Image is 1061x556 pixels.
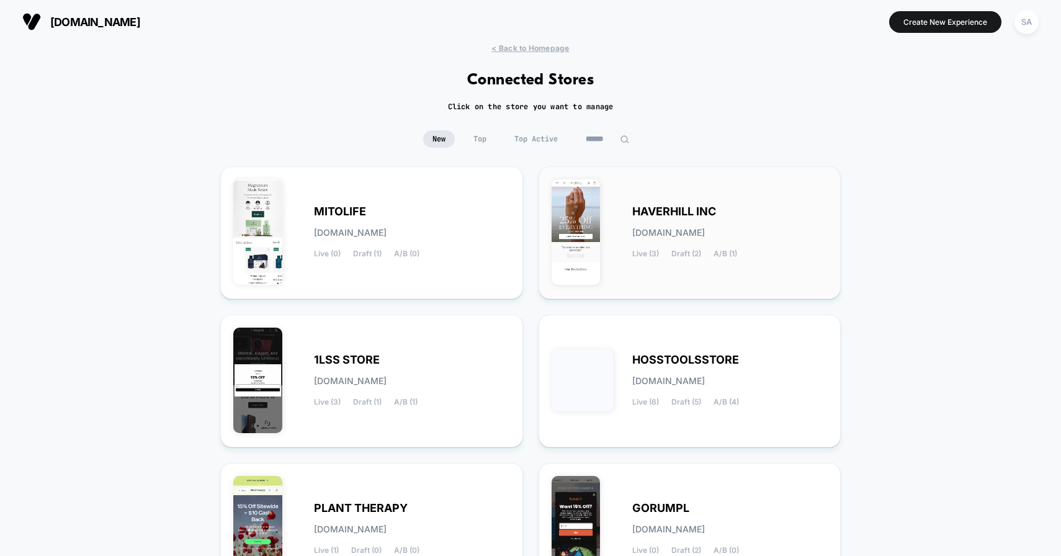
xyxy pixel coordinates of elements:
[314,356,380,364] span: 1LSS STORE
[467,71,594,89] h1: Connected Stores
[505,130,567,148] span: Top Active
[632,377,705,385] span: [DOMAIN_NAME]
[714,249,737,258] span: A/B (1)
[464,130,496,148] span: Top
[314,398,341,406] span: Live (3)
[50,16,140,29] span: [DOMAIN_NAME]
[314,228,387,237] span: [DOMAIN_NAME]
[632,228,705,237] span: [DOMAIN_NAME]
[671,546,701,555] span: Draft (2)
[394,249,419,258] span: A/B (0)
[314,207,366,216] span: MITOLIFE
[552,179,601,285] img: HAVERHILL_INC
[314,249,341,258] span: Live (0)
[714,546,739,555] span: A/B (0)
[632,207,716,216] span: HAVERHILL INC
[632,546,659,555] span: Live (0)
[314,504,408,513] span: PLANT THERAPY
[1014,10,1039,34] div: SA
[22,12,41,31] img: Visually logo
[19,12,144,32] button: [DOMAIN_NAME]
[233,328,282,433] img: 1LSS_STORE
[632,249,659,258] span: Live (3)
[552,349,614,411] img: HOSSTOOLSSTORE
[889,11,1001,33] button: Create New Experience
[1011,9,1042,35] button: SA
[448,102,614,112] h2: Click on the store you want to manage
[620,135,629,144] img: edit
[314,525,387,534] span: [DOMAIN_NAME]
[394,546,419,555] span: A/B (0)
[632,398,659,406] span: Live (6)
[314,546,339,555] span: Live (1)
[632,504,689,513] span: GORUMPL
[671,249,701,258] span: Draft (2)
[632,356,739,364] span: HOSSTOOLSSTORE
[314,377,387,385] span: [DOMAIN_NAME]
[353,249,382,258] span: Draft (1)
[491,43,569,53] span: < Back to Homepage
[671,398,701,406] span: Draft (5)
[351,546,382,555] span: Draft (0)
[233,179,282,285] img: MITOLIFE
[353,398,382,406] span: Draft (1)
[423,130,455,148] span: New
[632,525,705,534] span: [DOMAIN_NAME]
[714,398,739,406] span: A/B (4)
[394,398,418,406] span: A/B (1)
